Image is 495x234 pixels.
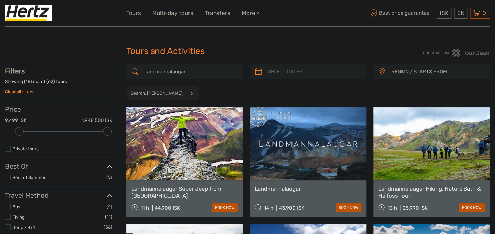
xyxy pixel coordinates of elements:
div: 43.900 ISK [279,205,304,211]
div: 25.990 ISK [402,205,427,211]
a: book now [212,203,238,212]
strong: Filters [5,67,25,75]
input: SEARCH [142,66,240,78]
div: EN [454,8,467,19]
h3: Price [5,105,112,113]
div: 44.900 ISK [155,205,180,211]
h3: Best Of [5,162,112,170]
span: Best price guarantee [369,8,435,19]
a: Landmannalaugar [255,185,361,192]
a: Best of Summer [12,175,46,180]
span: (5) [106,174,112,181]
button: x [186,90,195,97]
a: Clear all filters [5,89,33,94]
span: (36) [104,223,112,231]
a: Bus [12,204,20,209]
label: 1.948.500 ISK [82,117,112,124]
a: Private tours [12,146,39,151]
a: Landmannalaugar Super Jeep from [GEOGRAPHIC_DATA] [131,185,238,199]
label: 62 [48,78,53,85]
span: 14 h [264,205,273,211]
a: Multi-day tours [152,8,193,18]
span: 13 h [387,205,397,211]
h1: Tours and Activities [126,46,369,57]
a: book now [336,203,361,212]
img: PurchaseViaTourDesk.png [423,49,490,57]
a: Jeep / 4x4 [12,225,35,230]
a: Transfers [205,8,230,18]
h3: Travel Method [5,191,112,199]
h2: Search: [PERSON_NAME]... [131,90,185,96]
label: 18 [26,78,31,85]
a: Tours [126,8,141,18]
span: (4) [107,203,112,210]
a: Flying [12,214,25,220]
div: Showing ( ) out of ( ) tours [5,78,112,89]
span: ISK [440,10,448,16]
button: REGION / STARTS FROM [388,66,487,77]
a: Landmannalaugar Hiking, Nature Bath & Háifoss Tour [378,185,485,199]
span: (11) [105,213,112,221]
img: Hertz [5,5,52,21]
a: book now [459,203,485,212]
span: 0 [481,10,487,16]
input: SELECT DATES [265,66,363,78]
a: More [242,8,259,18]
label: 9.499 ISK [5,117,27,124]
span: 11 h [141,205,149,211]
